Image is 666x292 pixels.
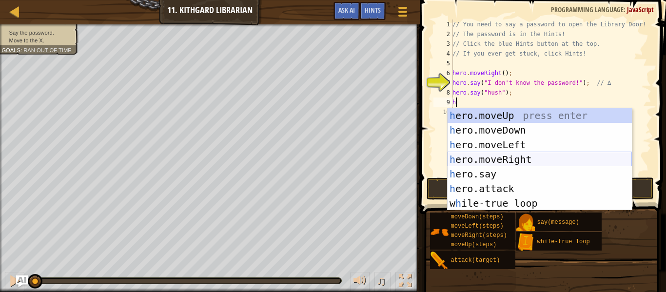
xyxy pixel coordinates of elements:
button: Run [427,177,654,200]
button: Adjust volume [350,272,370,292]
div: 3 [433,39,453,49]
span: : [624,5,627,14]
button: Ctrl + P: Pause [5,272,24,292]
div: 2 [433,29,453,39]
button: Toggle fullscreen [395,272,415,292]
span: moveDown(steps) [451,214,504,220]
span: moveUp(steps) [451,241,497,248]
span: : [20,47,23,53]
span: JavaScript [627,5,654,14]
li: Say the password. [1,29,73,37]
div: 6 [433,68,453,78]
div: 9 [433,97,453,107]
span: Hints [365,5,381,15]
div: 7 [433,78,453,88]
div: 10 [433,107,453,117]
span: Goals [1,47,20,53]
img: portrait.png [516,233,535,252]
div: 8 [433,88,453,97]
button: Ask AI [333,2,360,20]
span: Ran out of time [23,47,72,53]
span: Ask AI [338,5,355,15]
span: moveRight(steps) [451,232,507,239]
span: moveLeft(steps) [451,223,504,230]
div: 1 [433,19,453,29]
span: Move to the X. [9,37,44,43]
img: portrait.png [516,214,535,232]
span: while-true loop [537,238,590,245]
button: Ask AI [16,275,28,287]
button: ♫ [374,272,391,292]
img: portrait.png [430,252,449,270]
li: Move to the X. [1,37,73,44]
div: 4 [433,49,453,58]
div: 5 [433,58,453,68]
span: attack(target) [451,257,500,264]
span: say(message) [537,219,579,226]
button: Show game menu [391,2,415,25]
span: Say the password. [9,29,54,36]
span: Programming language [551,5,624,14]
span: ♫ [376,273,386,288]
img: portrait.png [430,223,449,241]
